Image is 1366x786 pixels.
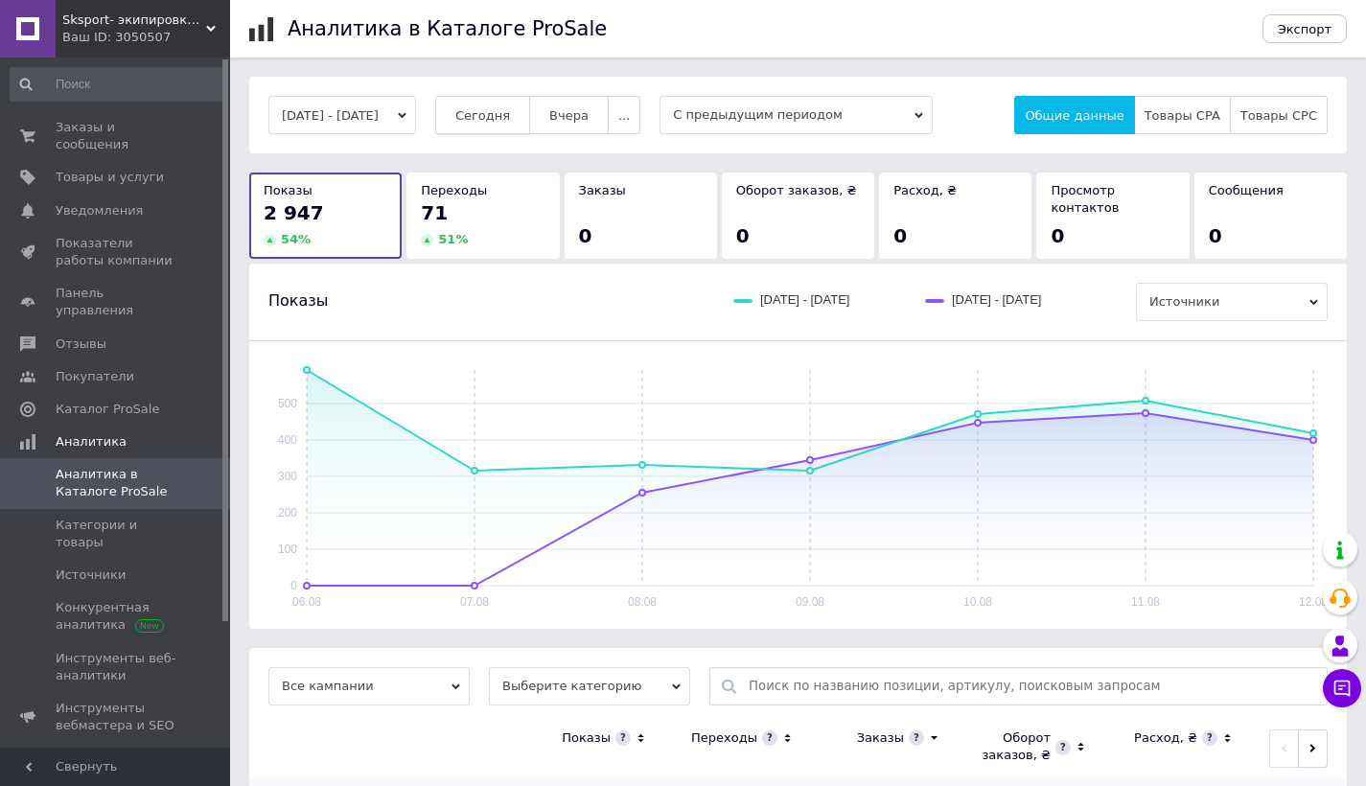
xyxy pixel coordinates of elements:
div: Оборот заказов, ₴ [977,729,1051,764]
input: Поиск по названию позиции, артикулу, поисковым запросам [749,668,1317,705]
span: Категории и товары [56,517,177,551]
span: Аналитика [56,433,127,451]
span: Товары и услуги [56,169,164,186]
span: ... [618,108,630,123]
button: Товары CPA [1134,96,1231,134]
span: Отзывы [56,335,106,353]
span: 2 947 [264,201,324,224]
span: Источники [56,566,126,584]
button: Товары CPC [1230,96,1328,134]
span: Сообщения [1209,183,1284,197]
div: Показы [562,729,611,747]
span: Товары CPC [1240,108,1317,123]
text: 07.08 [460,595,489,609]
span: 0 [579,224,592,247]
span: Показы [268,290,328,312]
text: 500 [278,397,297,410]
span: Просмотр контактов [1051,183,1119,215]
text: 300 [278,470,297,483]
button: ... [608,96,640,134]
text: 200 [278,506,297,520]
span: Товары CPA [1145,108,1220,123]
text: 06.08 [292,595,321,609]
text: 09.08 [796,595,824,609]
span: С предыдущим периодом [660,96,933,134]
span: 0 [893,224,907,247]
span: Сегодня [455,108,510,123]
div: Заказы [857,729,904,747]
span: Покупатели [56,368,134,385]
span: 0 [1051,224,1064,247]
span: Аналитика в Каталоге ProSale [56,466,177,500]
span: 71 [421,201,448,224]
span: Инструменты вебмастера и SEO [56,700,177,734]
span: Sksport- экипировка для единоборств [62,12,206,29]
span: Заказы и сообщения [56,119,177,153]
button: Экспорт [1262,14,1347,43]
span: Уведомления [56,202,143,220]
span: Показатели работы компании [56,235,177,269]
button: Общие данные [1014,96,1134,134]
button: Вчера [529,96,609,134]
span: 51 % [438,232,468,246]
span: Заказы [579,183,626,197]
div: Ваш ID: 3050507 [62,29,230,46]
h1: Аналитика в Каталоге ProSale [288,17,607,40]
span: Экспорт [1278,22,1331,36]
text: 10.08 [963,595,992,609]
span: Переходы [421,183,487,197]
span: Инструменты веб-аналитики [56,650,177,684]
span: Панель управления [56,285,177,319]
span: Вчера [549,108,589,123]
span: Каталог ProSale [56,401,159,418]
text: 11.08 [1131,595,1160,609]
text: 400 [278,433,297,447]
span: Расход, ₴ [893,183,957,197]
button: Сегодня [435,96,530,134]
text: 0 [290,579,297,592]
span: 0 [736,224,750,247]
span: Все кампании [268,667,470,705]
button: Чат с покупателем [1323,669,1361,707]
text: 08.08 [628,595,657,609]
text: 12.08 [1299,595,1328,609]
text: 100 [278,543,297,556]
div: Переходы [691,729,757,747]
button: [DATE] - [DATE] [268,96,416,134]
span: Оборот заказов, ₴ [736,183,857,197]
span: Источники [1136,283,1328,321]
span: Показы [264,183,313,197]
span: Общие данные [1025,108,1123,123]
input: Поиск [10,67,226,102]
span: 0 [1209,224,1222,247]
span: Конкурентная аналитика [56,599,177,634]
span: 54 % [281,232,311,246]
span: Выберите категорию [489,667,690,705]
div: Расход, ₴ [1134,729,1197,747]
